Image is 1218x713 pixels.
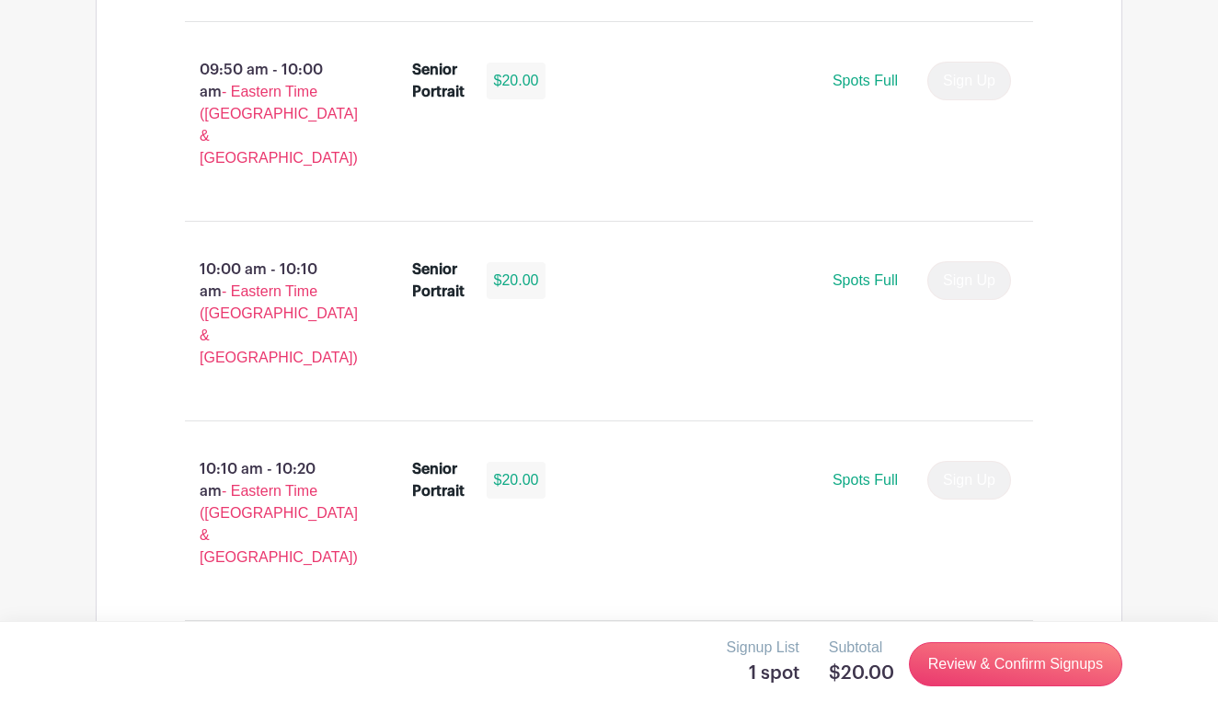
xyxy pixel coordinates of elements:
span: Spots Full [833,272,898,288]
div: $20.00 [487,262,546,299]
span: - Eastern Time ([GEOGRAPHIC_DATA] & [GEOGRAPHIC_DATA]) [200,483,358,565]
p: 10:00 am - 10:10 am [155,251,383,376]
p: 09:50 am - 10:00 am [155,52,383,177]
div: Senior Portrait [412,259,465,303]
p: 10:10 am - 10:20 am [155,451,383,576]
span: - Eastern Time ([GEOGRAPHIC_DATA] & [GEOGRAPHIC_DATA]) [200,283,358,365]
h5: 1 spot [727,662,799,684]
p: Subtotal [829,637,894,659]
a: Review & Confirm Signups [909,642,1122,686]
p: Signup List [727,637,799,659]
div: $20.00 [487,462,546,499]
span: - Eastern Time ([GEOGRAPHIC_DATA] & [GEOGRAPHIC_DATA]) [200,84,358,166]
div: $20.00 [487,63,546,99]
span: Spots Full [833,472,898,488]
div: Senior Portrait [412,59,465,103]
span: Spots Full [833,73,898,88]
h5: $20.00 [829,662,894,684]
div: Senior Portrait [412,458,465,502]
